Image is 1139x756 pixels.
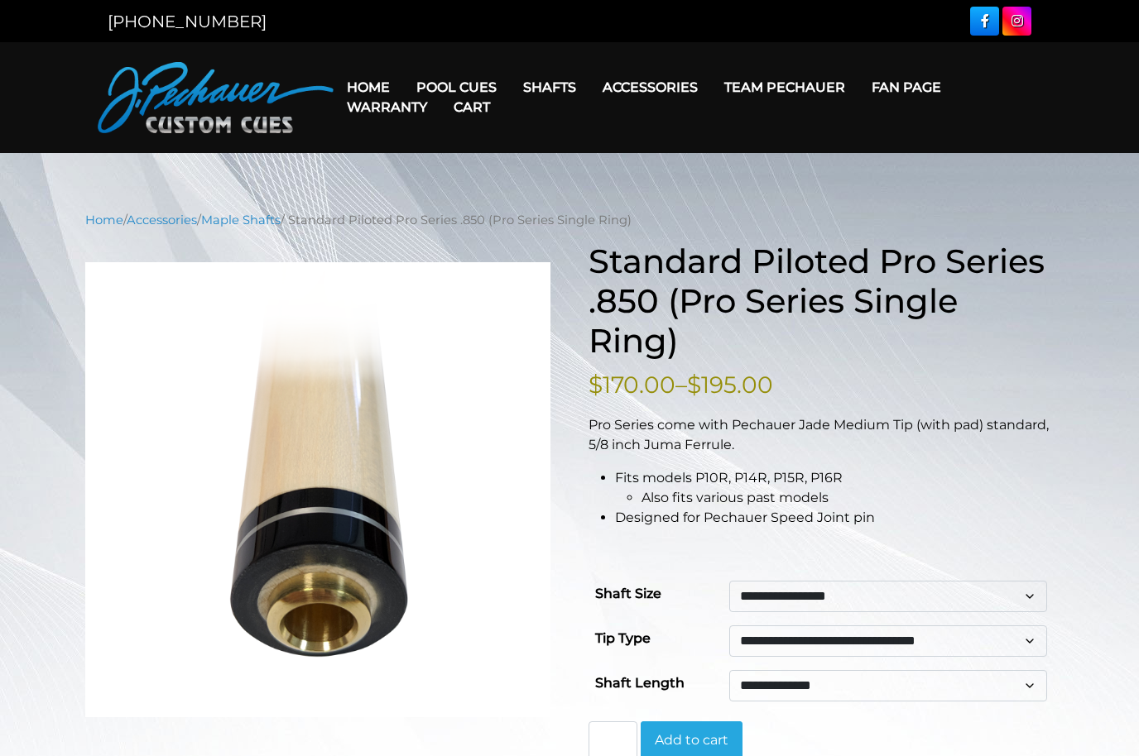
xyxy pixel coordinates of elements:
[334,86,440,128] a: Warranty
[510,66,589,108] a: Shafts
[440,86,503,128] a: Cart
[615,468,1054,508] li: Fits models P10R, P14R, P15R, P16R
[858,66,954,108] a: Fan Page
[108,12,267,31] a: [PHONE_NUMBER]
[201,213,281,227] a: Maple Shafts
[85,211,1054,229] nav: Breadcrumb
[85,213,123,227] a: Home
[595,625,651,652] label: Tip Type
[127,213,197,227] a: Accessories
[595,670,685,696] label: Shaft Length
[589,367,1054,402] p: –
[711,66,858,108] a: Team Pechauer
[687,371,773,399] bdi: 195.00
[642,488,1054,508] li: Also fits various past models
[615,508,1054,528] li: Designed for Pechauer Speed Joint pin
[589,242,1054,361] h1: Standard Piloted Pro Series .850 (Pro Series Single Ring)
[589,371,675,399] bdi: 170.00
[589,371,603,399] span: $
[589,415,1054,455] p: Pro Series come with Pechauer Jade Medium Tip (with pad) standard, 5/8 inch Juma Ferrule.
[687,371,701,399] span: $
[85,262,550,717] img: Standard-Piloted-Pro-Series-.850.png
[98,62,334,133] img: Pechauer Custom Cues
[589,66,711,108] a: Accessories
[403,66,510,108] a: Pool Cues
[334,66,403,108] a: Home
[595,581,661,607] label: Shaft Size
